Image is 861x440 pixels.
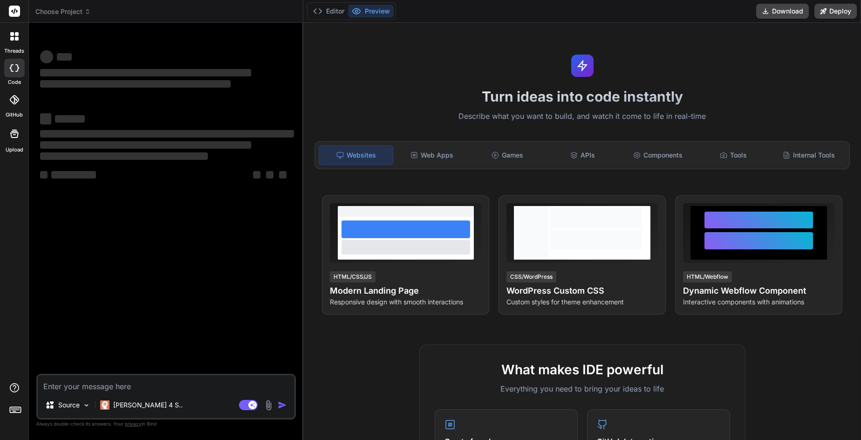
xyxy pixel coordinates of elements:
img: Claude 4 Sonnet [100,400,109,410]
span: ‌ [40,152,208,160]
span: ‌ [40,69,251,76]
label: code [8,78,21,86]
span: Choose Project [35,7,91,16]
button: Deploy [814,4,857,19]
h4: Modern Landing Page [330,284,481,297]
img: icon [278,400,287,410]
span: ‌ [40,80,231,88]
p: [PERSON_NAME] 4 S.. [113,400,183,410]
span: ‌ [55,115,85,123]
p: Custom styles for theme enhancement [506,297,658,307]
p: Always double-check its answers. Your in Bind [36,419,296,428]
p: Describe what you want to build, and watch it come to life in real-time [309,110,855,123]
p: Responsive design with smooth interactions [330,297,481,307]
span: ‌ [51,171,96,179]
div: Tools [697,145,770,165]
span: ‌ [40,171,48,179]
div: HTML/CSS/JS [330,271,376,282]
p: Everything you need to bring your ideas to life [435,383,730,394]
button: Editor [309,5,348,18]
h2: What makes IDE powerful [435,360,730,379]
div: HTML/Webflow [683,271,732,282]
div: Internal Tools [772,145,846,165]
span: privacy [125,421,142,426]
span: ‌ [279,171,287,179]
span: ‌ [266,171,273,179]
div: APIs [546,145,620,165]
div: Components [622,145,695,165]
span: ‌ [40,141,251,149]
div: Web Apps [395,145,469,165]
label: GitHub [6,111,23,119]
button: Download [756,4,809,19]
h1: Turn ideas into code instantly [309,88,855,105]
h4: WordPress Custom CSS [506,284,658,297]
img: Pick Models [82,401,90,409]
div: Websites [319,145,393,165]
p: Interactive components with animations [683,297,834,307]
div: Games [471,145,544,165]
label: Upload [6,146,23,154]
h4: Dynamic Webflow Component [683,284,834,297]
span: ‌ [57,53,72,61]
span: ‌ [40,50,53,63]
label: threads [4,47,24,55]
p: Source [58,400,80,410]
button: Preview [348,5,394,18]
div: CSS/WordPress [506,271,556,282]
span: ‌ [253,171,260,179]
img: attachment [263,400,274,411]
span: ‌ [40,130,294,137]
span: ‌ [40,113,51,124]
